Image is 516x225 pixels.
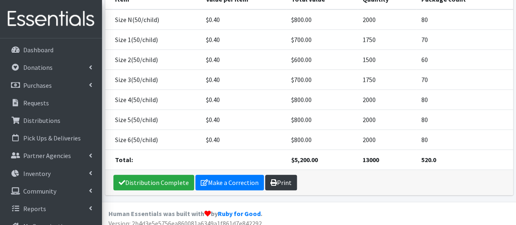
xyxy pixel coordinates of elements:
td: $800.00 [286,9,358,30]
td: 80 [416,9,513,30]
td: $0.40 [201,69,286,89]
td: Size 3(50/child) [105,69,201,89]
strong: $5,200.00 [291,156,318,164]
a: Reports [3,200,99,217]
p: Pick Ups & Deliveries [23,134,81,142]
p: Reports [23,205,46,213]
p: Partner Agencies [23,151,71,160]
strong: Human Essentials was built with by . [109,209,262,218]
a: Distributions [3,112,99,129]
td: 60 [416,49,513,69]
td: 2000 [358,89,416,109]
td: Size 2(50/child) [105,49,201,69]
td: $0.40 [201,49,286,69]
td: $700.00 [286,69,358,89]
p: Dashboard [23,46,53,54]
td: 70 [416,29,513,49]
td: Size 5(50/child) [105,109,201,129]
td: 2000 [358,109,416,129]
td: Size 1(50/child) [105,29,201,49]
a: Distribution Complete [113,175,194,190]
td: $0.40 [201,29,286,49]
td: 1750 [358,29,416,49]
p: Donations [23,63,53,71]
a: Make a Correction [195,175,264,190]
a: Purchases [3,77,99,94]
td: $0.40 [201,9,286,30]
p: Requests [23,99,49,107]
p: Inventory [23,169,51,178]
td: 2000 [358,129,416,149]
td: $800.00 [286,109,358,129]
p: Distributions [23,116,60,125]
a: Print [265,175,297,190]
td: 2000 [358,9,416,30]
a: Inventory [3,165,99,182]
p: Purchases [23,81,52,89]
td: Size N(50/child) [105,9,201,30]
td: 80 [416,109,513,129]
td: 70 [416,69,513,89]
a: Requests [3,95,99,111]
strong: 13000 [363,156,379,164]
a: Donations [3,59,99,76]
td: 1750 [358,69,416,89]
strong: Total: [115,156,133,164]
td: $700.00 [286,29,358,49]
td: 1500 [358,49,416,69]
td: $800.00 [286,89,358,109]
td: 80 [416,129,513,149]
td: $800.00 [286,129,358,149]
strong: 520.0 [421,156,436,164]
a: Community [3,183,99,199]
p: Community [23,187,56,195]
td: 80 [416,89,513,109]
a: Partner Agencies [3,147,99,164]
td: $0.40 [201,89,286,109]
td: $600.00 [286,49,358,69]
a: Dashboard [3,42,99,58]
td: $0.40 [201,129,286,149]
td: Size 4(50/child) [105,89,201,109]
a: Pick Ups & Deliveries [3,130,99,146]
td: $0.40 [201,109,286,129]
img: HumanEssentials [3,5,99,33]
td: Size 6(50/child) [105,129,201,149]
a: Ruby for Good [218,209,261,218]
